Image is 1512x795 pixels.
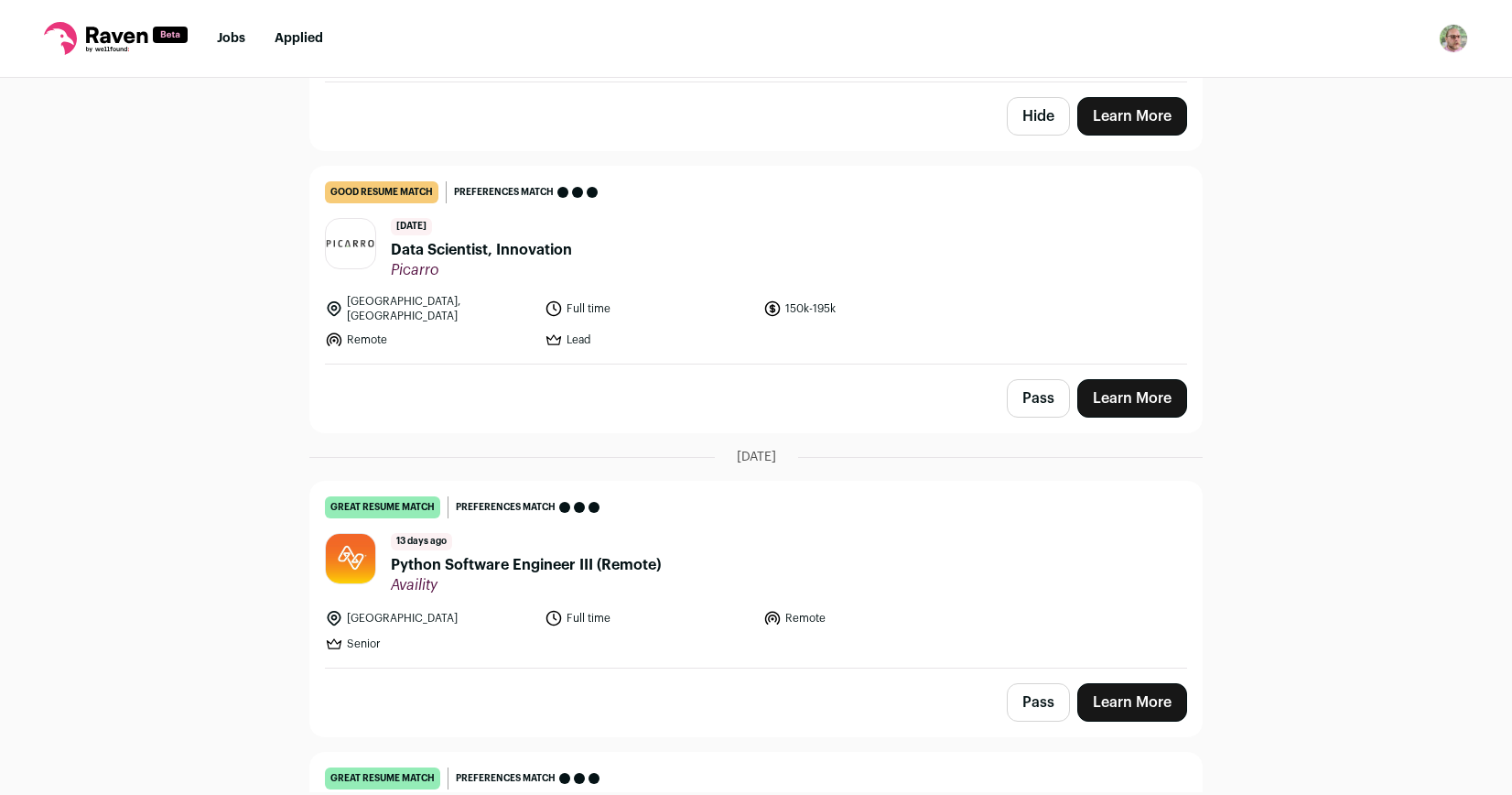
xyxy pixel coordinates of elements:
[456,498,556,517] span: Preferences match
[391,554,661,576] span: Python Software Engineer III (Remote)
[391,576,661,594] span: Availity
[325,496,440,518] div: great resume match
[1077,379,1187,418] a: Learn More
[391,533,452,550] span: 13 days ago
[1007,97,1070,136] button: Hide
[325,331,534,349] li: Remote
[545,294,753,323] li: Full time
[310,482,1202,668] a: great resume match Preferences match 13 days ago Python Software Engineer III (Remote) Availity [...
[763,609,972,627] li: Remote
[391,218,432,235] span: [DATE]
[763,294,972,323] li: 150k-195k
[326,240,375,247] img: 1b297e82d98421ce42536458e1a4f78522ac0fcf1f22dc5a1a924205202b26b3.jpg
[326,534,375,583] img: eb4d7e2fca24ba416dd87ddc7e18e50c9e8f923e1e0f50532683b889f1e34b0e.jpg
[456,769,556,788] span: Preferences match
[545,609,753,627] li: Full time
[325,609,534,627] li: [GEOGRAPHIC_DATA]
[1439,24,1468,53] img: 19867468-medium_jpg
[1077,683,1187,722] a: Learn More
[310,167,1202,364] a: good resume match Preferences match [DATE] Data Scientist, Innovation Picarro [GEOGRAPHIC_DATA], ...
[1439,24,1468,53] button: Open dropdown
[325,181,438,203] div: good resume match
[737,448,776,466] span: [DATE]
[545,331,753,349] li: Lead
[217,32,245,45] a: Jobs
[391,239,572,261] span: Data Scientist, Innovation
[1007,379,1070,418] button: Pass
[325,294,534,323] li: [GEOGRAPHIC_DATA], [GEOGRAPHIC_DATA]
[325,635,534,653] li: Senior
[1007,683,1070,722] button: Pass
[1077,97,1187,136] a: Learn More
[454,183,554,201] span: Preferences match
[325,768,440,790] div: great resume match
[275,32,323,45] a: Applied
[391,261,572,279] span: Picarro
